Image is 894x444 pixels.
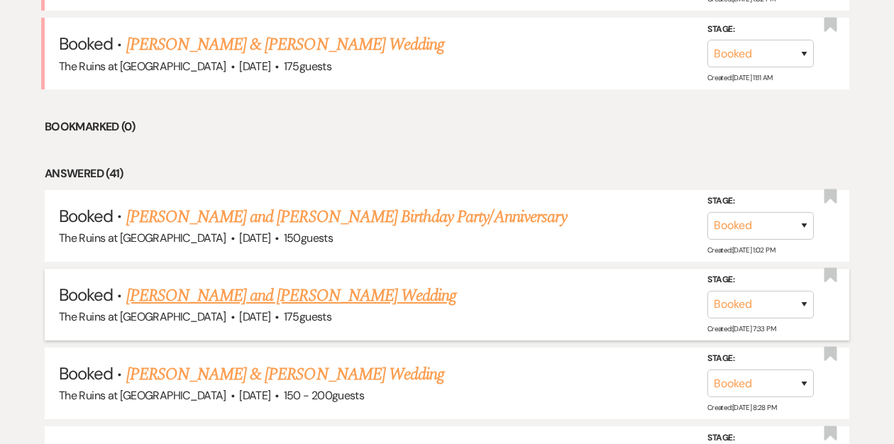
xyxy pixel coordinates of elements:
[59,205,113,227] span: Booked
[239,59,270,74] span: [DATE]
[239,309,270,324] span: [DATE]
[126,204,567,230] a: [PERSON_NAME] and [PERSON_NAME] Birthday Party/Anniversary
[707,194,814,209] label: Stage:
[126,32,444,57] a: [PERSON_NAME] & [PERSON_NAME] Wedding
[284,309,331,324] span: 175 guests
[239,231,270,245] span: [DATE]
[707,351,814,367] label: Stage:
[59,33,113,55] span: Booked
[59,284,113,306] span: Booked
[45,165,849,183] li: Answered (41)
[707,22,814,38] label: Stage:
[59,59,226,74] span: The Ruins at [GEOGRAPHIC_DATA]
[284,231,333,245] span: 150 guests
[126,362,444,387] a: [PERSON_NAME] & [PERSON_NAME] Wedding
[45,118,849,136] li: Bookmarked (0)
[707,324,776,333] span: Created: [DATE] 7:33 PM
[284,388,364,403] span: 150 - 200 guests
[707,403,776,412] span: Created: [DATE] 8:28 PM
[59,231,226,245] span: The Ruins at [GEOGRAPHIC_DATA]
[59,362,113,384] span: Booked
[59,309,226,324] span: The Ruins at [GEOGRAPHIC_DATA]
[239,388,270,403] span: [DATE]
[707,245,775,255] span: Created: [DATE] 1:02 PM
[707,73,772,82] span: Created: [DATE] 11:11 AM
[59,388,226,403] span: The Ruins at [GEOGRAPHIC_DATA]
[707,272,814,288] label: Stage:
[126,283,457,309] a: [PERSON_NAME] and [PERSON_NAME] Wedding
[284,59,331,74] span: 175 guests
